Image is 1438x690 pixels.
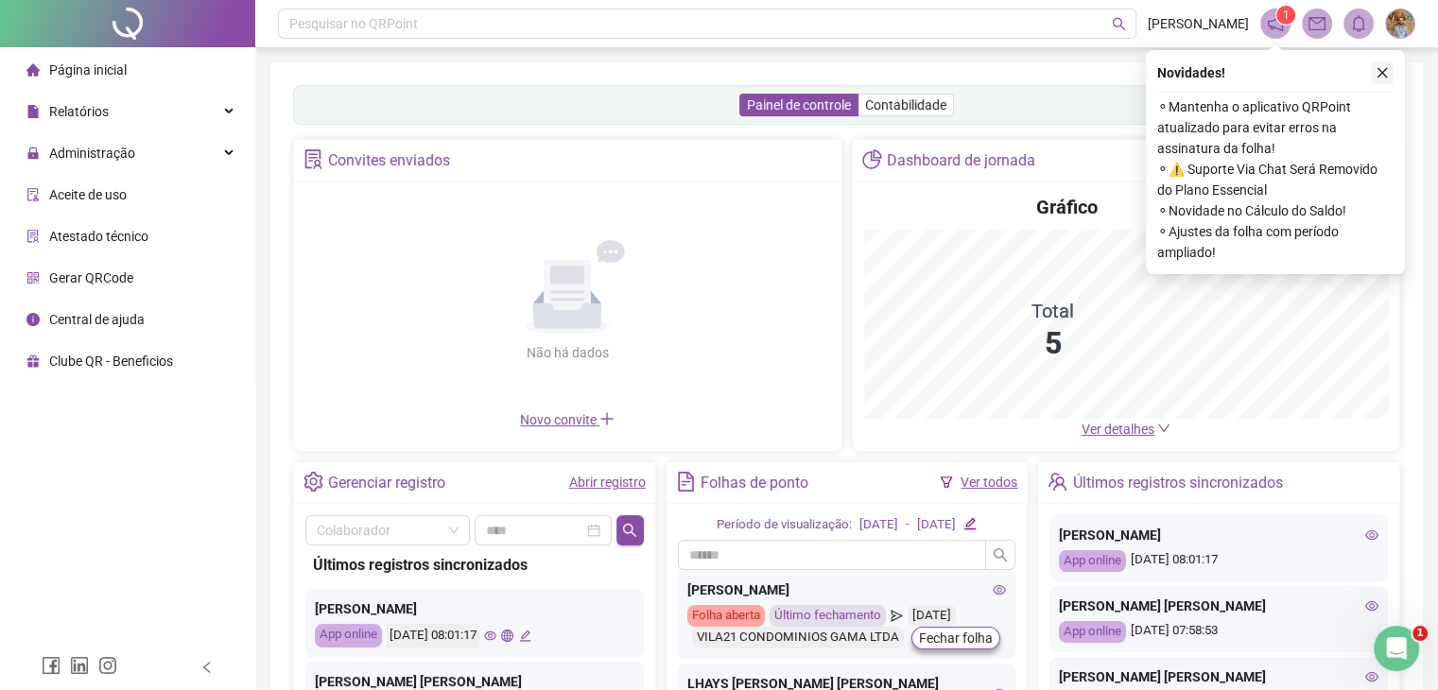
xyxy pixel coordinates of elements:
span: mail [1308,15,1325,32]
div: Último fechamento [770,605,886,627]
span: search [1112,17,1126,31]
span: notification [1267,15,1284,32]
span: solution [303,149,323,169]
span: Gerar QRCode [49,270,133,285]
div: [DATE] 07:58:53 [1059,621,1378,643]
div: Dashboard de jornada [887,145,1035,177]
span: lock [26,147,40,160]
span: Ver detalhes [1082,422,1154,437]
span: global [501,630,513,642]
div: Últimos registros sincronizados [1073,467,1283,499]
span: plus [599,411,615,426]
span: facebook [42,656,61,675]
div: Folhas de ponto [701,467,808,499]
span: Aceite de uso [49,187,127,202]
div: [PERSON_NAME] [315,598,634,619]
div: Convites enviados [328,145,450,177]
span: eye [1365,528,1378,542]
div: Não há dados [480,342,654,363]
a: Ver detalhes down [1082,422,1170,437]
div: [DATE] 08:01:17 [387,624,479,647]
span: Painel de controle [747,97,851,112]
span: ⚬ Mantenha o aplicativo QRPoint atualizado para evitar erros na assinatura da folha! [1157,96,1394,159]
span: search [993,547,1008,562]
div: App online [1059,550,1126,572]
span: file-text [676,472,696,492]
span: solution [26,230,40,243]
div: App online [315,624,382,647]
span: send [891,605,903,627]
span: instagram [98,656,117,675]
span: Central de ajuda [49,312,145,327]
div: [PERSON_NAME] [PERSON_NAME] [1059,595,1378,616]
img: 69849 [1386,9,1414,38]
span: Novidades ! [1157,62,1225,83]
span: home [26,63,40,77]
span: qrcode [26,271,40,285]
div: VILA21 CONDOMINIOS GAMA LTDA [692,627,904,648]
span: file [26,105,40,118]
div: [DATE] [859,515,898,535]
span: Novo convite [520,412,615,427]
div: Folha aberta [687,605,765,627]
span: gift [26,354,40,368]
div: - [906,515,910,535]
span: linkedin [70,656,89,675]
div: Período de visualização: [717,515,852,535]
div: [DATE] 08:01:17 [1059,550,1378,572]
span: down [1157,422,1170,435]
div: Gerenciar registro [328,467,445,499]
h4: Gráfico [1036,194,1098,220]
div: App online [1059,621,1126,643]
span: 1 [1283,9,1290,22]
span: pie-chart [862,149,882,169]
div: [PERSON_NAME] [PERSON_NAME] [1059,666,1378,687]
span: eye [1365,599,1378,612]
a: Ver todos [961,474,1017,490]
span: ⚬ Ajustes da folha com período ampliado! [1157,221,1394,263]
span: Contabilidade [865,97,946,112]
span: edit [963,517,976,529]
span: search [622,523,637,538]
span: info-circle [26,313,40,326]
div: Últimos registros sincronizados [313,553,636,577]
div: [DATE] [917,515,956,535]
button: Fechar folha [911,627,1000,649]
span: Página inicial [49,62,127,78]
div: [PERSON_NAME] [687,579,1007,600]
div: [PERSON_NAME] [1059,525,1378,545]
span: audit [26,188,40,201]
span: ⚬ Novidade no Cálculo do Saldo! [1157,200,1394,221]
span: Relatórios [49,104,109,119]
iframe: Intercom live chat [1374,626,1419,671]
span: Atestado técnico [49,229,148,244]
span: eye [1365,670,1378,683]
div: [DATE] [908,605,956,627]
span: 1 [1412,626,1428,641]
span: close [1376,66,1389,79]
span: eye [993,583,1006,596]
span: edit [519,630,531,642]
span: Clube QR - Beneficios [49,354,173,369]
span: left [200,661,214,674]
span: setting [303,472,323,492]
span: eye [484,630,496,642]
sup: 1 [1276,6,1295,25]
a: Abrir registro [569,474,646,490]
span: team [1048,472,1067,492]
span: bell [1350,15,1367,32]
span: [PERSON_NAME] [1148,13,1249,34]
span: Fechar folha [919,628,993,648]
span: Administração [49,146,135,161]
span: filter [940,475,953,489]
span: ⚬ ⚠️ Suporte Via Chat Será Removido do Plano Essencial [1157,159,1394,200]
